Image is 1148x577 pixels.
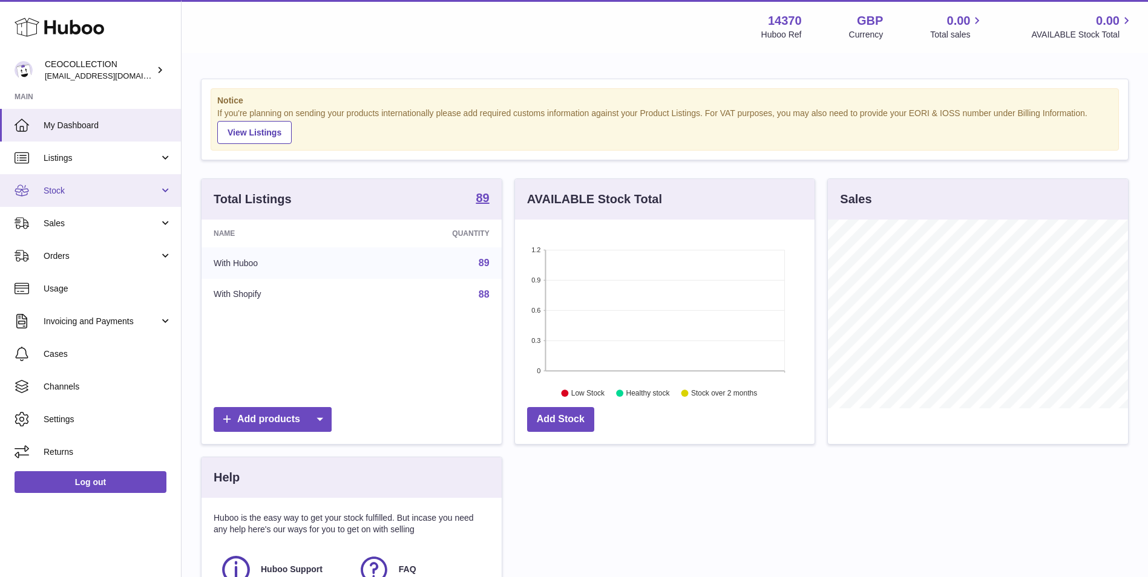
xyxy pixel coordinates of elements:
span: Returns [44,446,172,458]
div: Huboo Ref [761,29,802,41]
th: Name [202,220,363,247]
strong: 14370 [768,13,802,29]
span: Orders [44,250,159,262]
span: AVAILABLE Stock Total [1031,29,1133,41]
a: Log out [15,471,166,493]
span: 0.00 [947,13,971,29]
span: Huboo Support [261,564,323,575]
span: [EMAIL_ADDRESS][DOMAIN_NAME] [45,71,178,80]
text: 0.3 [531,337,540,344]
div: If you're planning on sending your products internationally please add required customs informati... [217,108,1112,144]
strong: Notice [217,95,1112,106]
a: 89 [479,258,490,268]
strong: 89 [476,192,489,204]
a: View Listings [217,121,292,144]
span: Settings [44,414,172,425]
a: Add products [214,407,332,432]
th: Quantity [363,220,501,247]
td: With Shopify [202,279,363,310]
a: 0.00 Total sales [930,13,984,41]
h3: Total Listings [214,191,292,207]
div: CEOCOLLECTION [45,59,154,82]
span: Sales [44,218,159,229]
text: 0.9 [531,276,540,284]
h3: AVAILABLE Stock Total [527,191,662,207]
span: Channels [44,381,172,393]
span: Listings [44,152,159,164]
a: Add Stock [527,407,594,432]
text: 1.2 [531,246,540,253]
div: Currency [849,29,884,41]
span: 0.00 [1096,13,1120,29]
text: Stock over 2 months [691,389,757,397]
a: 89 [476,192,489,206]
p: Huboo is the easy way to get your stock fulfilled. But incase you need any help here's our ways f... [214,512,490,535]
td: With Huboo [202,247,363,279]
h3: Help [214,469,240,486]
img: internalAdmin-14370@internal.huboo.com [15,61,33,79]
span: Total sales [930,29,984,41]
span: Invoicing and Payments [44,316,159,327]
strong: GBP [857,13,883,29]
span: Stock [44,185,159,197]
h3: Sales [840,191,871,207]
span: Usage [44,283,172,295]
span: Cases [44,348,172,360]
a: 0.00 AVAILABLE Stock Total [1031,13,1133,41]
text: Low Stock [571,389,605,397]
text: Healthy stock [626,389,670,397]
text: 0 [537,367,540,374]
span: FAQ [399,564,416,575]
span: My Dashboard [44,120,172,131]
a: 88 [479,289,490,299]
text: 0.6 [531,307,540,314]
